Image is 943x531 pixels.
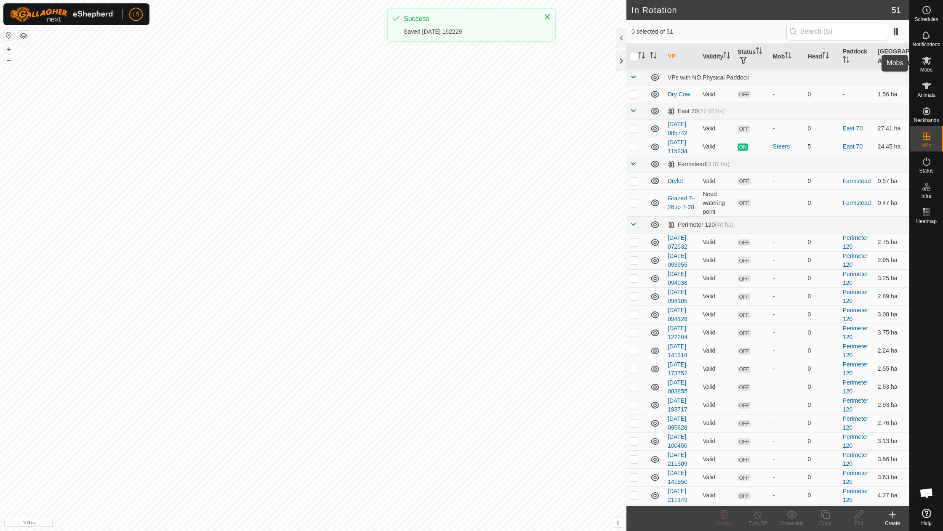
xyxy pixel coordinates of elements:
p-sorticon: Activate to sort [843,57,850,64]
td: 2.89 ha [874,287,909,305]
div: Create [876,520,909,527]
td: 0 [804,173,839,189]
span: Help [921,520,932,526]
a: [DATE] 173752 [668,361,687,377]
a: Dry Cow [668,91,690,98]
td: 0 [804,287,839,305]
span: Schedules [914,17,938,22]
td: 0 [804,468,839,486]
button: Close [541,11,553,23]
div: - [773,90,801,99]
td: Valid [699,287,734,305]
td: 1.56 ha [874,86,909,103]
span: i [617,519,619,526]
td: Valid [699,119,734,138]
td: Valid [699,486,734,504]
a: [DATE] 094105 [668,289,687,304]
span: Heatmap [916,219,937,224]
a: Perimeter 120 [843,488,868,503]
td: - [839,86,874,103]
button: Map Layers [19,31,29,41]
td: Valid [699,432,734,450]
input: Search (S) [786,23,888,40]
button: + [4,44,14,54]
td: 2.75 ha [874,233,909,251]
span: (3.87 ha) [706,161,730,167]
p-sorticon: Activate to sort [891,57,898,64]
a: Perimeter 120 [843,343,868,358]
td: 0 [804,189,839,216]
td: 0 [804,450,839,468]
a: Perimeter 120 [843,415,868,431]
a: Perimeter 120 [843,325,868,340]
a: [DATE] 122204 [668,325,687,340]
a: Perimeter 120 [843,451,868,467]
a: Perimeter 120 [843,289,868,304]
td: 0 [804,342,839,360]
td: 24.45 ha [874,138,909,156]
a: [DATE] 083855 [668,379,687,395]
span: OFF [738,366,750,373]
a: [DATE] 115234 [668,139,687,154]
a: East 70 [843,143,863,150]
div: Edit [842,520,876,527]
div: Saved [DATE] 162229 [404,27,535,36]
td: Valid [699,269,734,287]
a: Contact Us [322,520,346,528]
td: 0 [804,504,839,523]
p-sorticon: Activate to sort [723,53,730,60]
a: Help [910,505,943,529]
span: OFF [738,438,750,445]
a: [DATE] 095828 [668,415,687,431]
div: - [773,310,801,319]
td: 2.93 ha [874,396,909,414]
div: Copy [808,520,842,527]
span: OFF [738,257,750,264]
span: OFF [738,91,750,98]
th: Status [734,44,769,69]
span: (40 ha) [715,221,733,228]
div: Success [404,14,535,24]
td: 2.95 ha [874,251,909,269]
div: - [773,491,801,500]
a: Perimeter 120 [843,397,868,413]
span: VPs [922,143,931,148]
div: - [773,364,801,373]
img: Gallagher Logo [10,7,115,22]
div: - [773,124,801,133]
td: 3.25 ha [874,269,909,287]
td: Valid [699,378,734,396]
a: [DATE] 141650 [668,470,687,485]
span: OFF [738,348,750,355]
span: Infra [921,194,931,199]
a: Privacy Policy [280,520,312,528]
button: Reset Map [4,30,14,40]
td: Valid [699,396,734,414]
td: 0 [804,414,839,432]
div: Show/Hide [775,520,808,527]
td: 0 [804,305,839,324]
span: Notifications [913,42,940,47]
a: Perimeter 120 [843,361,868,377]
td: 0 [804,86,839,103]
span: OFF [738,402,750,409]
td: 0.47 ha [874,189,909,216]
span: Delete [717,520,732,526]
a: [DATE] 085742 [668,121,687,136]
span: ON [738,143,748,151]
p-sorticon: Activate to sort [650,53,657,60]
th: VP [664,44,699,69]
th: Validity [699,44,734,69]
td: 4.27 ha [874,486,909,504]
a: [DATE] 193717 [668,397,687,413]
td: 3.13 ha [874,432,909,450]
span: OFF [738,456,750,463]
td: Valid [699,324,734,342]
td: Valid [699,233,734,251]
button: i [613,518,623,527]
td: Valid [699,138,734,156]
td: Valid [699,86,734,103]
a: [DATE] 211149 [668,488,687,503]
span: OFF [738,420,750,427]
td: 2.76 ha [874,414,909,432]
